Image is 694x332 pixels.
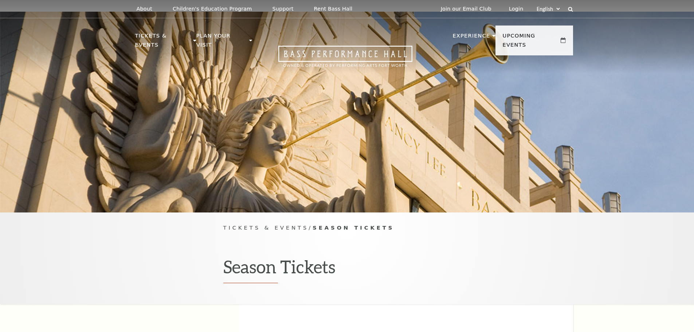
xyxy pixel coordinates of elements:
[272,6,294,12] p: Support
[314,6,353,12] p: Rent Bass Hall
[137,6,152,12] p: About
[503,31,559,54] p: Upcoming Events
[223,224,309,231] span: Tickets & Events
[223,256,471,283] h1: Season Tickets
[223,223,471,233] p: /
[535,5,561,12] select: Select:
[173,6,252,12] p: Children's Education Program
[313,224,394,231] span: Season Tickets
[135,31,192,54] p: Tickets & Events
[196,31,247,54] p: Plan Your Visit
[452,31,490,44] p: Experience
